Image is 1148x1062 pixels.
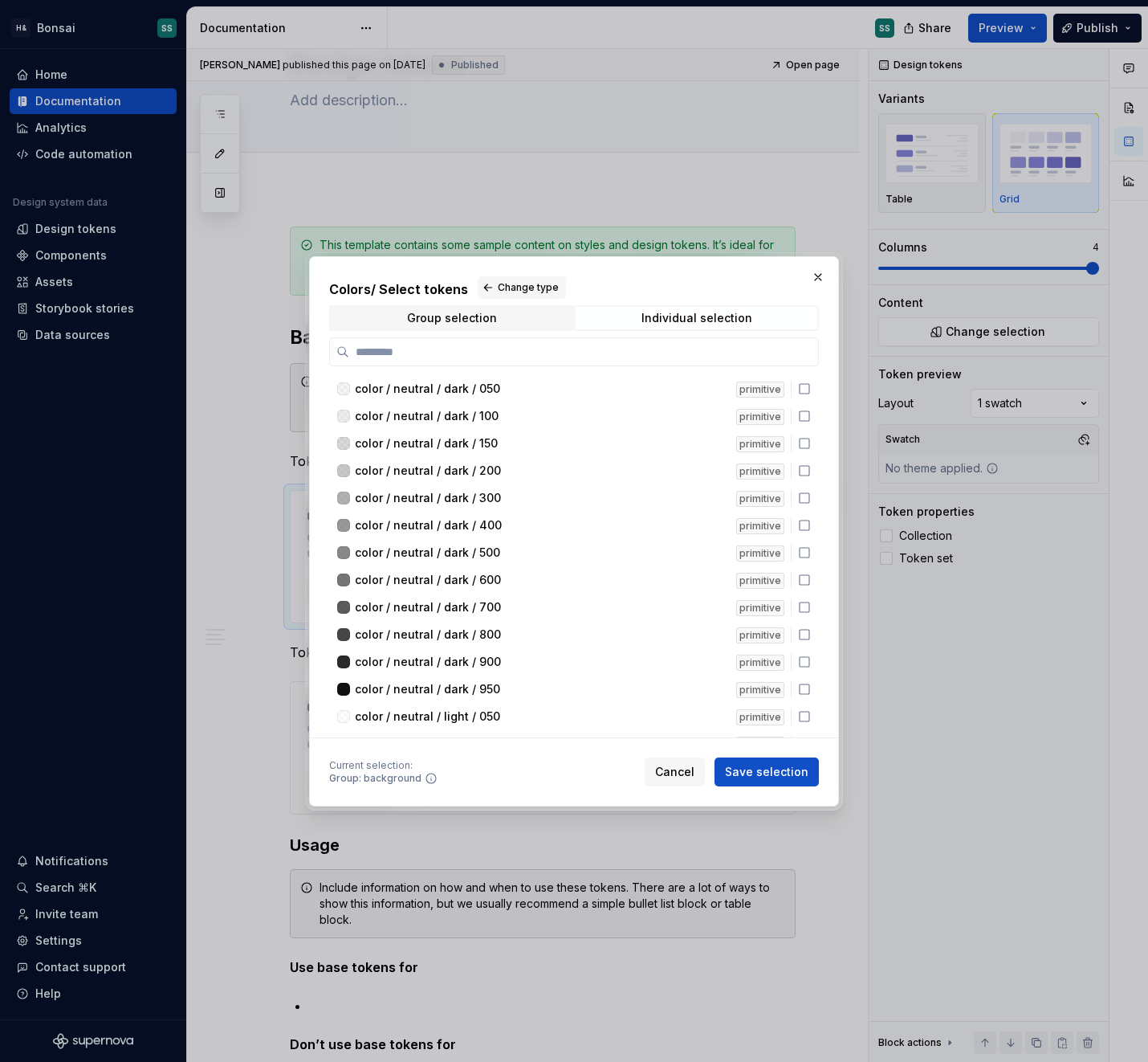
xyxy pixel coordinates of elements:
[355,517,502,533] span: color / neutral / dark / 400
[355,490,501,506] span: color / neutral / dark / 300
[736,409,784,425] div: primitive
[736,682,784,698] div: primitive
[655,764,694,780] span: Cancel
[355,599,501,615] span: color / neutral / dark / 700
[736,737,784,753] div: primitive
[736,518,784,534] div: primitive
[645,758,705,786] button: Cancel
[736,464,784,480] div: primitive
[355,654,501,670] span: color / neutral / dark / 900
[329,759,438,772] div: Current selection :
[736,545,784,562] div: primitive
[736,600,784,616] div: primitive
[736,573,784,589] div: primitive
[736,382,784,398] div: primitive
[355,408,499,424] span: color / neutral / dark / 100
[329,772,421,785] div: Group: background
[407,312,497,325] div: Group selection
[725,764,808,780] span: Save selection
[355,381,500,397] span: color / neutral / dark / 050
[736,655,784,671] div: primitive
[736,436,784,452] div: primitive
[355,736,499,752] span: color / neutral / light / 100
[736,491,784,507] div: primitive
[355,435,498,451] span: color / neutral / dark / 150
[355,572,501,588] span: color / neutral / dark / 600
[355,463,501,479] span: color / neutral / dark / 200
[478,276,566,299] button: Change type
[355,545,500,561] span: color / neutral / dark / 500
[498,281,559,294] span: Change type
[329,276,819,299] h2: Colors / Select tokens
[736,627,784,643] div: primitive
[736,709,784,725] div: primitive
[714,758,819,786] button: Save selection
[355,681,500,697] span: color / neutral / dark / 950
[641,312,752,325] div: Individual selection
[355,627,501,643] span: color / neutral / dark / 800
[355,709,500,725] span: color / neutral / light / 050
